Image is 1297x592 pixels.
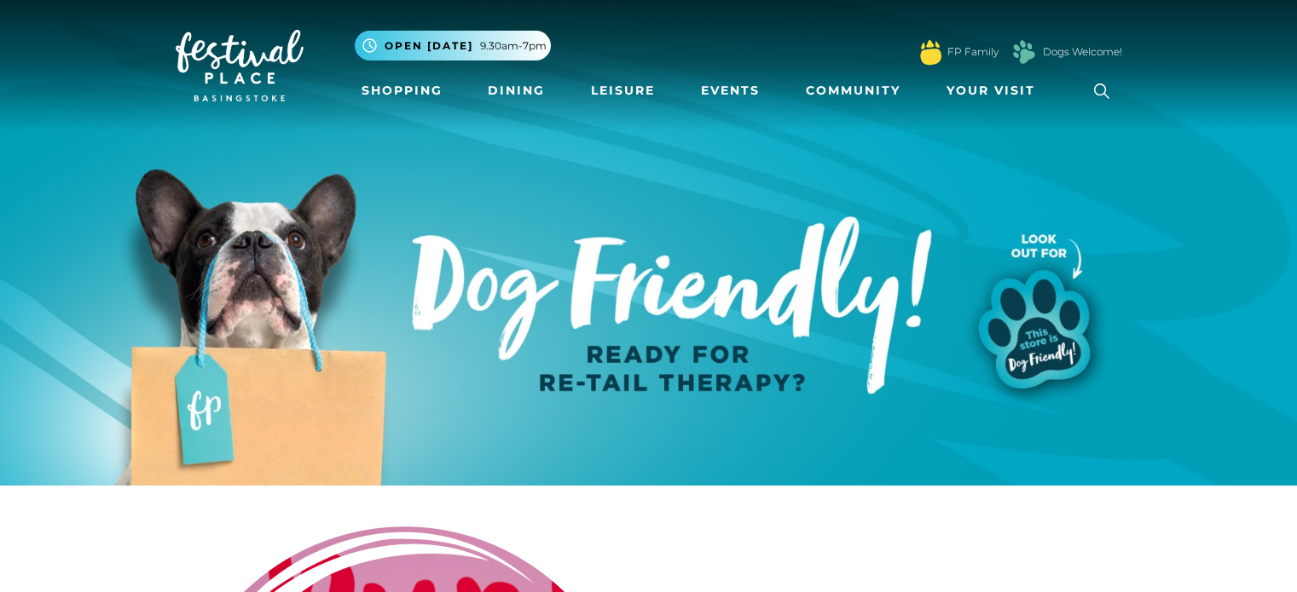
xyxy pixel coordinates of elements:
[385,38,473,54] span: Open [DATE]
[355,75,449,106] a: Shopping
[355,31,551,60] button: Open [DATE] 9.30am-7pm
[176,30,304,101] img: Festival Place Logo
[947,82,1035,100] span: Your Visit
[480,38,547,54] span: 9.30am-7pm
[481,75,552,106] a: Dining
[940,75,1051,106] a: Your Visit
[799,75,907,106] a: Community
[584,75,662,106] a: Leisure
[1043,44,1122,60] a: Dogs Welcome!
[947,44,999,60] a: FP Family
[694,75,767,106] a: Events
